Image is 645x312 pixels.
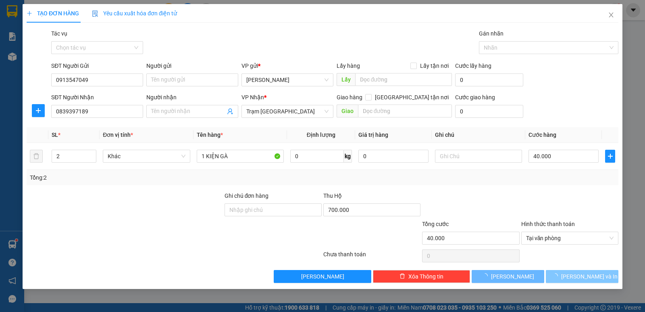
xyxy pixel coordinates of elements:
button: Close [600,4,622,27]
button: [PERSON_NAME] và In [546,270,618,283]
img: icon [92,10,98,17]
th: Ghi chú [432,127,525,143]
input: Ghi Chú [435,150,522,163]
span: kg [344,150,352,163]
button: deleteXóa Thông tin [373,270,470,283]
div: Người gửi [146,61,238,70]
span: Trạm Sài Gòn [246,105,329,117]
span: Lấy hàng [337,63,360,69]
button: delete [30,150,43,163]
span: Lấy tận nơi [417,61,452,70]
button: [PERSON_NAME] [472,270,544,283]
label: Cước giao hàng [455,94,495,101]
span: plus [605,153,615,159]
label: Ghi chú đơn hàng [225,193,269,199]
button: plus [605,150,615,163]
div: VP gửi [241,61,333,70]
span: SL [52,132,58,138]
span: delete [399,273,405,280]
label: Tác vụ [51,30,67,37]
span: Xóa Thông tin [408,272,443,281]
span: loading [552,273,561,279]
input: VD: Bàn, Ghế [197,150,284,163]
span: Phan Thiết [246,74,329,86]
span: Tại văn phòng [526,232,614,244]
input: Cước giao hàng [455,105,523,118]
div: Tổng: 2 [30,173,250,182]
input: Cước lấy hàng [455,73,523,86]
span: Khác [108,150,185,162]
div: Chưa thanh toán [322,250,421,264]
span: [PERSON_NAME] và In [561,272,618,281]
span: Tổng cước [422,221,449,227]
span: TẠO ĐƠN HÀNG [27,10,79,17]
span: [PERSON_NAME] [491,272,534,281]
span: Tên hàng [197,132,223,138]
span: [PERSON_NAME] [301,272,344,281]
span: Định lượng [307,132,335,138]
span: Lấy [337,73,355,86]
span: Cước hàng [528,132,556,138]
input: Dọc đường [358,105,452,117]
span: Giao hàng [337,94,362,101]
span: loading [482,273,491,279]
span: plus [32,107,44,114]
button: [PERSON_NAME] [274,270,371,283]
input: Dọc đường [355,73,452,86]
span: Giá trị hàng [358,132,388,138]
span: user-add [227,108,233,115]
label: Cước lấy hàng [455,63,491,69]
label: Hình thức thanh toán [521,221,575,227]
div: SĐT Người Gửi [51,61,143,70]
div: SĐT Người Nhận [51,93,143,102]
span: Đơn vị tính [103,132,133,138]
span: [GEOGRAPHIC_DATA] tận nơi [372,93,452,102]
span: Yêu cầu xuất hóa đơn điện tử [92,10,177,17]
span: plus [27,10,32,16]
span: Thu Hộ [323,193,342,199]
div: Người nhận [146,93,238,102]
input: 0 [358,150,429,163]
button: plus [32,104,45,117]
span: VP Nhận [241,94,264,101]
input: Ghi chú đơn hàng [225,203,322,216]
label: Gán nhãn [479,30,504,37]
span: close [608,12,614,18]
span: Giao [337,105,358,117]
